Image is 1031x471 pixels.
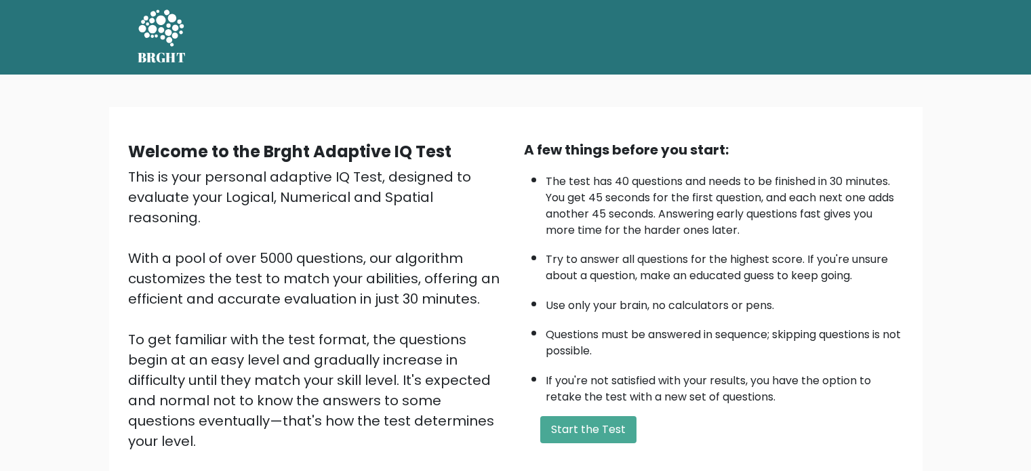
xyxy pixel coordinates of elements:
h5: BRGHT [138,49,186,66]
a: BRGHT [138,5,186,69]
li: Questions must be answered in sequence; skipping questions is not possible. [546,320,904,359]
b: Welcome to the Brght Adaptive IQ Test [128,140,451,163]
li: If you're not satisfied with your results, you have the option to retake the test with a new set ... [546,366,904,405]
li: Try to answer all questions for the highest score. If you're unsure about a question, make an edu... [546,245,904,284]
li: Use only your brain, no calculators or pens. [546,291,904,314]
li: The test has 40 questions and needs to be finished in 30 minutes. You get 45 seconds for the firs... [546,167,904,239]
div: A few things before you start: [524,140,904,160]
button: Start the Test [540,416,636,443]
